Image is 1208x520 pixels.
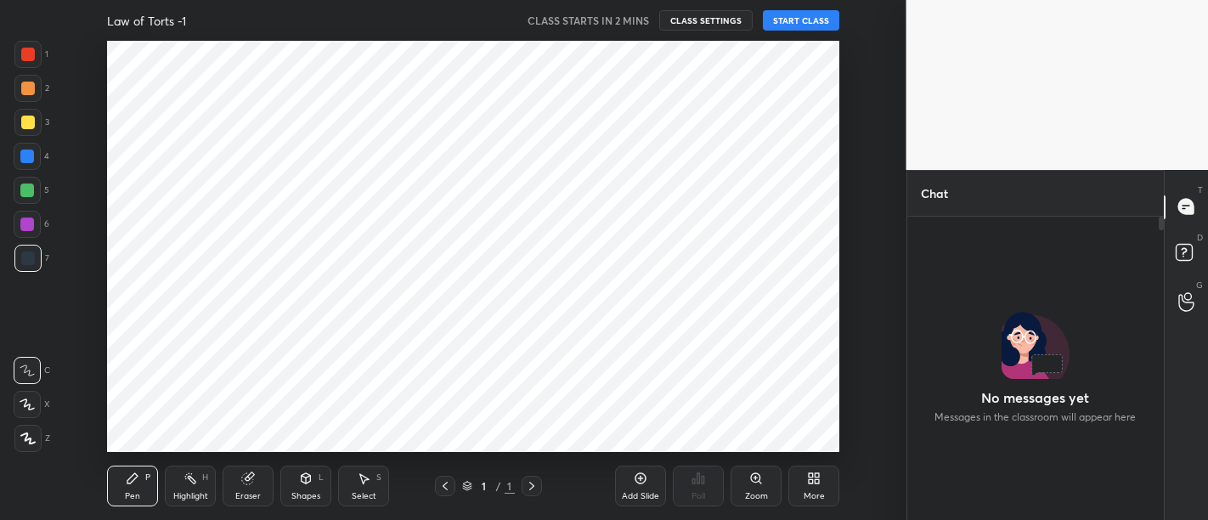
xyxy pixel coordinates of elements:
[496,481,501,491] div: /
[107,13,186,29] h4: Law of Torts -1
[145,473,150,482] div: P
[352,492,376,500] div: Select
[14,177,49,204] div: 5
[528,13,649,28] h5: CLASS STARTS IN 2 MINS
[376,473,381,482] div: S
[14,391,50,418] div: X
[14,75,49,102] div: 2
[907,171,962,216] p: Chat
[291,492,320,500] div: Shapes
[319,473,324,482] div: L
[202,473,208,482] div: H
[14,357,50,384] div: C
[622,492,659,500] div: Add Slide
[804,492,825,500] div: More
[1198,184,1203,196] p: T
[745,492,768,500] div: Zoom
[659,10,753,31] button: CLASS SETTINGS
[14,245,49,272] div: 7
[14,211,49,238] div: 6
[476,481,493,491] div: 1
[763,10,839,31] button: START CLASS
[14,143,49,170] div: 4
[1197,231,1203,244] p: D
[125,492,140,500] div: Pen
[14,41,48,68] div: 1
[14,109,49,136] div: 3
[173,492,208,500] div: Highlight
[505,478,515,494] div: 1
[235,492,261,500] div: Eraser
[1196,279,1203,291] p: G
[14,425,50,452] div: Z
